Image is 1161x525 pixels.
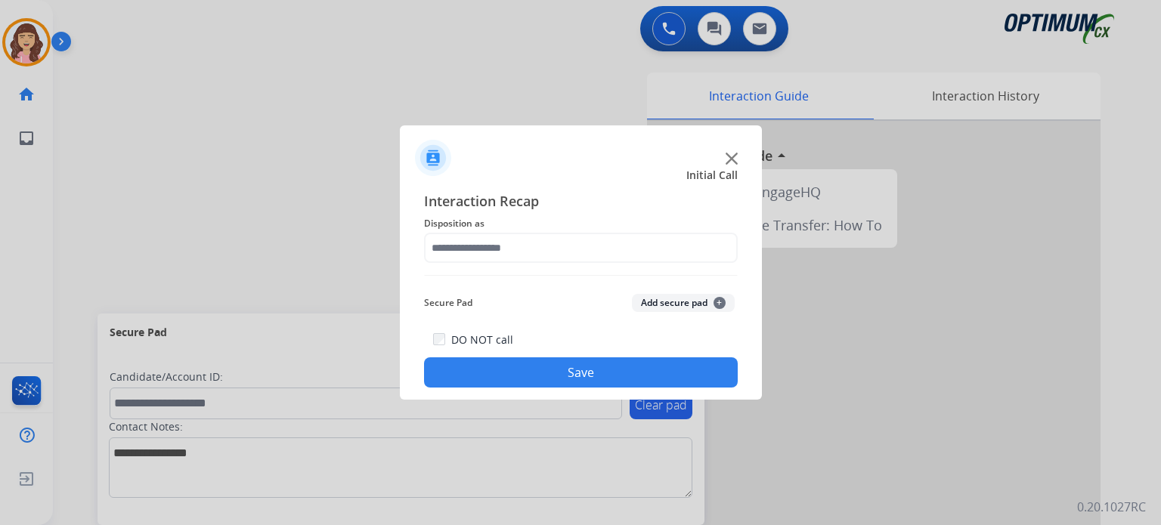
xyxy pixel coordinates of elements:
[632,294,735,312] button: Add secure pad+
[714,297,726,309] span: +
[1077,498,1146,516] p: 0.20.1027RC
[424,215,738,233] span: Disposition as
[424,275,738,276] img: contact-recap-line.svg
[415,140,451,176] img: contactIcon
[686,168,738,183] span: Initial Call
[451,332,513,347] label: DO NOT call
[424,190,738,215] span: Interaction Recap
[424,357,738,388] button: Save
[424,294,472,312] span: Secure Pad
